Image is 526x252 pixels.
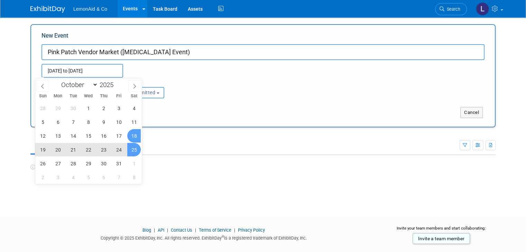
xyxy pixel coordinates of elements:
[97,143,110,156] span: October 23, 2025
[127,171,141,184] span: November 8, 2025
[444,7,460,12] span: Search
[51,171,65,184] span: November 3, 2025
[476,2,489,16] img: Lawrence Hampp
[127,143,141,156] span: October 25, 2025
[238,227,265,233] a: Privacy Policy
[36,157,49,170] span: October 26, 2025
[66,129,80,143] span: October 14, 2025
[66,171,80,184] span: November 4, 2025
[51,143,65,156] span: October 20, 2025
[158,227,164,233] a: API
[51,157,65,170] span: October 27, 2025
[142,227,151,233] a: Blog
[66,101,80,115] span: September 30, 2025
[73,6,107,12] span: LemonAid & Co
[36,143,49,156] span: October 19, 2025
[199,227,231,233] a: Terms of Service
[36,129,49,143] span: October 12, 2025
[98,81,119,89] input: Year
[51,129,65,143] span: October 13, 2025
[112,101,126,115] span: October 3, 2025
[171,227,192,233] a: Contact Us
[82,171,95,184] span: November 5, 2025
[41,64,123,78] input: Start Date - End Date
[66,157,80,170] span: October 28, 2025
[111,94,127,98] span: Fri
[30,164,101,170] span: You have no upcoming events.
[112,157,126,170] span: October 31, 2025
[66,94,81,98] span: Tue
[97,129,110,143] span: October 16, 2025
[82,115,95,129] span: October 8, 2025
[51,115,65,129] span: October 6, 2025
[222,235,224,239] sup: ®
[36,101,49,115] span: September 28, 2025
[50,94,66,98] span: Mon
[30,6,65,13] img: ExhibitDay
[127,157,141,170] span: November 1, 2025
[127,129,141,143] span: October 18, 2025
[41,32,68,42] label: New Event
[112,143,126,156] span: October 24, 2025
[30,233,377,241] div: Copyright © 2025 ExhibitDay, Inc. All rights reserved. ExhibitDay is a registered trademark of Ex...
[117,78,183,87] div: Participation:
[127,115,141,129] span: October 11, 2025
[387,225,496,236] div: Invite your team members and start collaborating:
[82,143,95,156] span: October 22, 2025
[97,157,110,170] span: October 30, 2025
[97,171,110,184] span: November 6, 2025
[36,115,49,129] span: October 5, 2025
[112,115,126,129] span: October 10, 2025
[66,115,80,129] span: October 7, 2025
[82,157,95,170] span: October 29, 2025
[41,44,485,60] input: Name of Trade Show / Conference
[232,227,237,233] span: |
[112,129,126,143] span: October 17, 2025
[51,101,65,115] span: September 29, 2025
[193,227,198,233] span: |
[97,115,110,129] span: October 9, 2025
[82,101,95,115] span: October 1, 2025
[97,101,110,115] span: October 2, 2025
[152,227,157,233] span: |
[460,107,483,118] button: Cancel
[435,3,467,15] a: Search
[127,101,141,115] span: October 4, 2025
[413,233,470,244] a: Invite a team member
[112,171,126,184] span: November 7, 2025
[96,94,111,98] span: Thu
[36,171,49,184] span: November 2, 2025
[41,78,107,87] div: Attendance / Format:
[58,80,98,89] select: Month
[165,227,170,233] span: |
[127,94,142,98] span: Sat
[82,129,95,143] span: October 15, 2025
[30,140,63,153] a: Upcoming
[66,143,80,156] span: October 21, 2025
[81,94,96,98] span: Wed
[35,94,50,98] span: Sun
